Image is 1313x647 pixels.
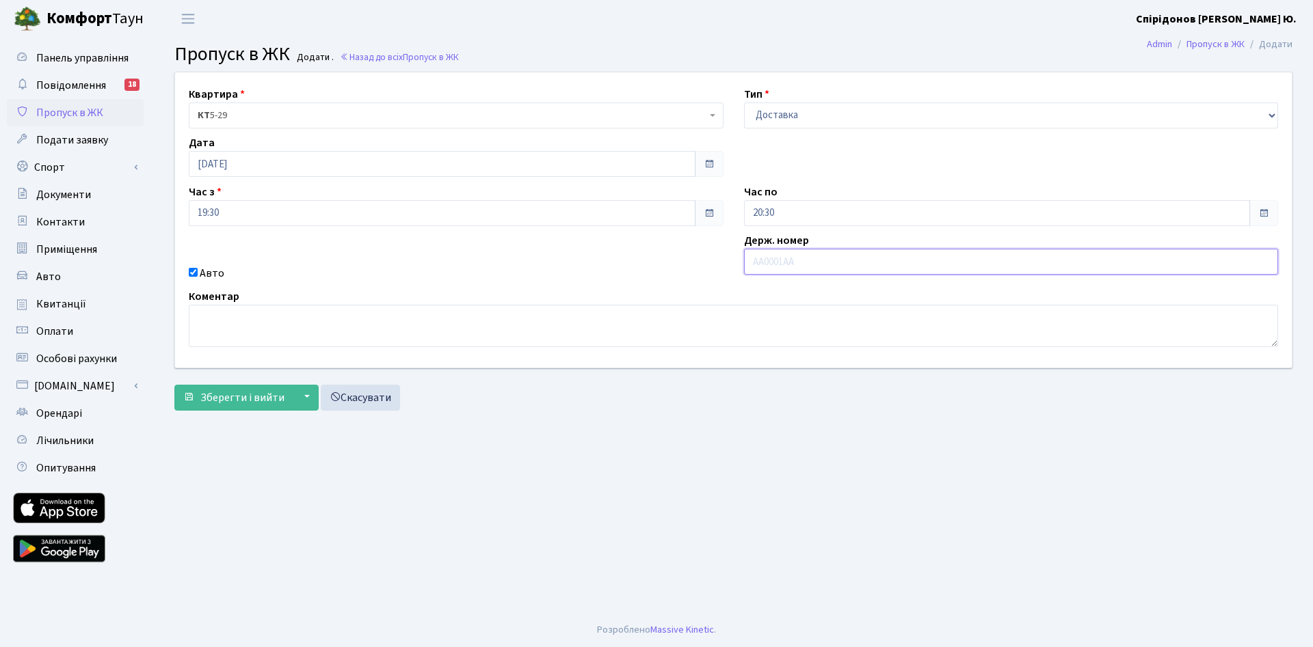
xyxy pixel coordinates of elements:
[7,454,144,482] a: Опитування
[36,133,108,148] span: Подати заявку
[7,400,144,427] a: Орендарі
[7,208,144,236] a: Контакти
[1136,12,1297,27] b: Спірідонов [PERSON_NAME] Ю.
[7,44,144,72] a: Панель управління
[7,99,144,126] a: Пропуск в ЖК
[1126,30,1313,59] nav: breadcrumb
[47,8,112,29] b: Комфорт
[171,8,205,30] button: Переключити навігацію
[174,385,293,411] button: Зберегти і вийти
[189,288,239,305] label: Коментар
[321,385,400,411] a: Скасувати
[744,232,809,249] label: Держ. номер
[7,236,144,263] a: Приміщення
[36,51,129,66] span: Панель управління
[36,269,61,284] span: Авто
[189,86,245,102] label: Квартира
[36,105,103,120] span: Пропуск в ЖК
[198,109,706,122] span: <b>КТ</b>&nbsp;&nbsp;&nbsp;&nbsp;5-29
[7,372,144,400] a: [DOMAIN_NAME]
[189,184,222,200] label: Час з
[36,433,94,448] span: Лічильники
[1245,37,1292,52] li: Додати
[174,40,290,68] span: Пропуск в ЖК
[36,297,86,312] span: Квитанції
[36,406,82,421] span: Орендарі
[36,242,97,257] span: Приміщення
[36,460,96,476] span: Опитування
[7,72,144,99] a: Повідомлення18
[198,109,210,122] b: КТ
[36,324,73,339] span: Оплати
[340,51,459,64] a: Назад до всіхПропуск в ЖК
[1186,37,1245,51] a: Пропуск в ЖК
[744,86,769,102] label: Тип
[7,126,144,154] a: Подати заявку
[7,290,144,318] a: Квитанції
[294,52,334,64] small: Додати .
[7,345,144,372] a: Особові рахунки
[650,622,714,637] a: Massive Kinetic
[189,102,724,128] span: <b>КТ</b>&nbsp;&nbsp;&nbsp;&nbsp;5-29
[36,215,85,230] span: Контакти
[597,622,716,637] div: Розроблено .
[7,318,144,345] a: Оплати
[200,390,284,405] span: Зберегти і вийти
[36,187,91,202] span: Документи
[14,5,41,33] img: logo.png
[744,184,778,200] label: Час по
[403,51,459,64] span: Пропуск в ЖК
[744,249,1279,275] input: AA0001AA
[1136,11,1297,27] a: Спірідонов [PERSON_NAME] Ю.
[7,154,144,181] a: Спорт
[124,79,140,91] div: 18
[7,427,144,454] a: Лічильники
[1147,37,1172,51] a: Admin
[36,351,117,366] span: Особові рахунки
[7,263,144,290] a: Авто
[200,265,224,281] label: Авто
[36,78,106,93] span: Повідомлення
[189,135,215,151] label: Дата
[7,181,144,208] a: Документи
[47,8,144,31] span: Таун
